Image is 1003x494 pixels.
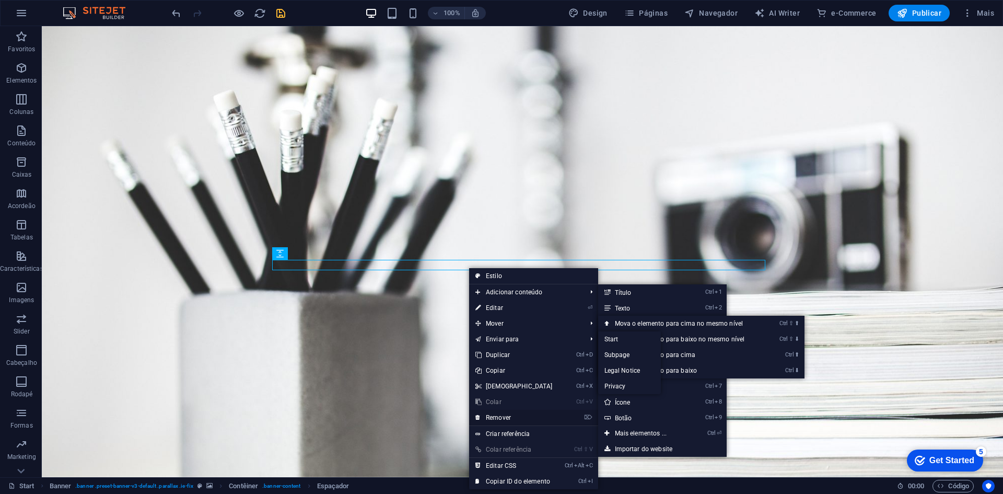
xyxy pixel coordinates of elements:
i: Ctrl [565,462,573,469]
button: Páginas [620,5,672,21]
p: Cabeçalho [6,359,37,367]
div: Get Started 5 items remaining, 0% complete [8,5,85,27]
a: Ctrl⬇Mova o elemento para baixo [598,363,766,378]
span: e-Commerce [817,8,876,18]
button: Navegador [680,5,742,21]
i: Ctrl [779,320,788,327]
button: 100% [428,7,465,19]
i: Salvar (Ctrl+S) [275,7,287,19]
i: ⇧ [584,446,588,453]
span: 00 00 [908,480,924,492]
i: D [586,351,593,358]
a: Ctrl2Texto [598,300,688,316]
i: ⬇ [795,336,799,342]
a: CtrlDDuplicar [469,347,559,363]
a: Ctrl⇧⬆Mova o elemento para cima no mesmo nível [598,316,766,331]
span: . banner .preset-banner-v3-default .parallax .ie-fix [75,480,193,492]
i: Ao redimensionar, ajusta automaticamente o nível de zoom para caber no dispositivo escolhido. [471,8,480,18]
p: Elementos [6,76,37,85]
a: CtrlCCopiar [469,363,559,378]
a: Legal Notice [598,363,661,378]
p: Rodapé [11,390,33,398]
span: Clique para selecionar. Clique duas vezes para editar [229,480,258,492]
i: Ctrl [705,289,714,295]
i: Ctrl [785,367,794,374]
i: Ctrl [578,478,587,485]
i: Recarregar página [254,7,266,19]
i: Ctrl [705,304,714,311]
a: Start [598,331,661,347]
a: CtrlAltCEditar CSS [469,458,559,474]
p: Imagens [9,296,34,304]
i: Ctrl [707,430,716,436]
a: Ctrl⬆Mova o elemento para cima [598,347,766,363]
a: ⏎Editar [469,300,559,316]
button: Código [932,480,974,492]
a: Importar do website [598,441,727,457]
a: Criar referência [469,426,598,442]
a: CtrlVColar [469,394,559,410]
i: 2 [715,304,721,311]
i: Ctrl [705,398,714,405]
a: CtrlX[DEMOGRAPHIC_DATA] [469,378,559,394]
a: CtrlICopiar ID do elemento [469,474,559,489]
div: Get Started [31,12,76,21]
button: undo [170,7,182,19]
p: Marketing [7,453,36,461]
span: : [915,482,917,490]
i: ⇧ [789,336,794,342]
a: Clique para cancelar a seleção. Clique duas vezes para abrir as Páginas [8,480,34,492]
i: C [586,367,593,374]
p: Favoritos [8,45,35,53]
i: Ctrl [785,351,794,358]
i: Ctrl [574,446,582,453]
i: Este elemento contém um plano de fundo [206,483,213,489]
i: 9 [715,414,721,421]
a: Privacy [598,378,661,394]
h6: Tempo de sessão [897,480,925,492]
p: Slider [14,327,30,336]
span: Clique para selecionar. Clique duas vezes para editar [50,480,72,492]
p: Acordeão [8,202,36,210]
p: Colunas [9,108,33,116]
i: I [588,478,593,485]
i: Desfazer: Apagar elementos (Ctrl+Z) [170,7,182,19]
i: Ctrl [576,351,585,358]
a: Estilo [469,268,598,284]
button: e-Commerce [812,5,880,21]
p: Caixas [12,170,32,179]
a: Enviar para [469,331,582,347]
button: Mais [958,5,998,21]
i: Ctrl [576,398,585,405]
a: Ctrl⇧VColar referência [469,442,559,457]
i: ⌦ [584,414,592,421]
span: Navegador [684,8,738,18]
i: 8 [715,398,721,405]
a: Subpage [598,347,661,363]
i: 7 [715,383,721,389]
p: Conteúdo [7,139,36,147]
i: Ctrl [705,414,714,421]
button: reload [253,7,266,19]
span: Páginas [624,8,668,18]
i: 1 [715,289,721,295]
i: ⬆ [795,320,799,327]
span: Clique para selecionar. Clique duas vezes para editar [317,480,349,492]
i: Ctrl [576,367,585,374]
i: Este elemento é uma predefinição personalizável [197,483,202,489]
i: Alt [574,462,585,469]
button: Design [564,5,612,21]
button: Publicar [889,5,950,21]
i: ⬆ [795,351,799,358]
span: . banner-content [262,480,300,492]
button: save [274,7,287,19]
i: ⇧ [789,320,794,327]
span: Publicar [897,8,941,18]
a: Ctrl⇧⬇Mova o elemento para baixo no mesmo nível [598,331,766,347]
p: Tabelas [10,233,33,242]
img: Editor Logo [60,7,138,19]
a: Ctrl⏎Mais elementos ... [598,426,688,441]
p: Formas [10,421,33,430]
div: 5 [77,2,88,13]
nav: breadcrumb [50,480,349,492]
